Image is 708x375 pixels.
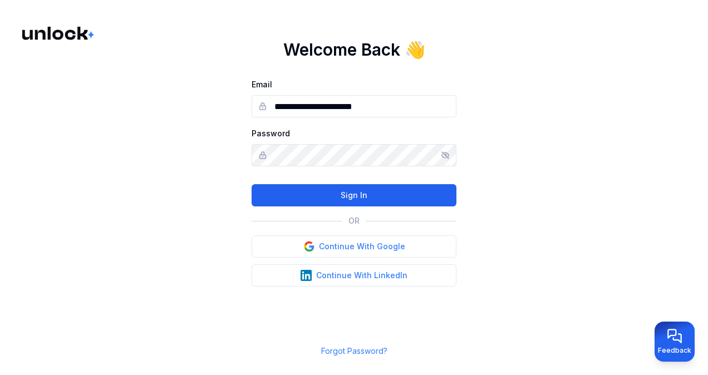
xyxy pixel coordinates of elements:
img: Logo [22,27,96,40]
button: Continue With LinkedIn [252,264,456,287]
a: Forgot Password? [321,346,387,356]
button: Provide feedback [655,322,695,362]
label: Password [252,129,290,138]
button: Continue With Google [252,235,456,258]
label: Email [252,80,272,89]
button: Sign In [252,184,456,206]
button: Show/hide password [441,151,450,160]
p: OR [348,215,360,226]
span: Feedback [658,346,691,355]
